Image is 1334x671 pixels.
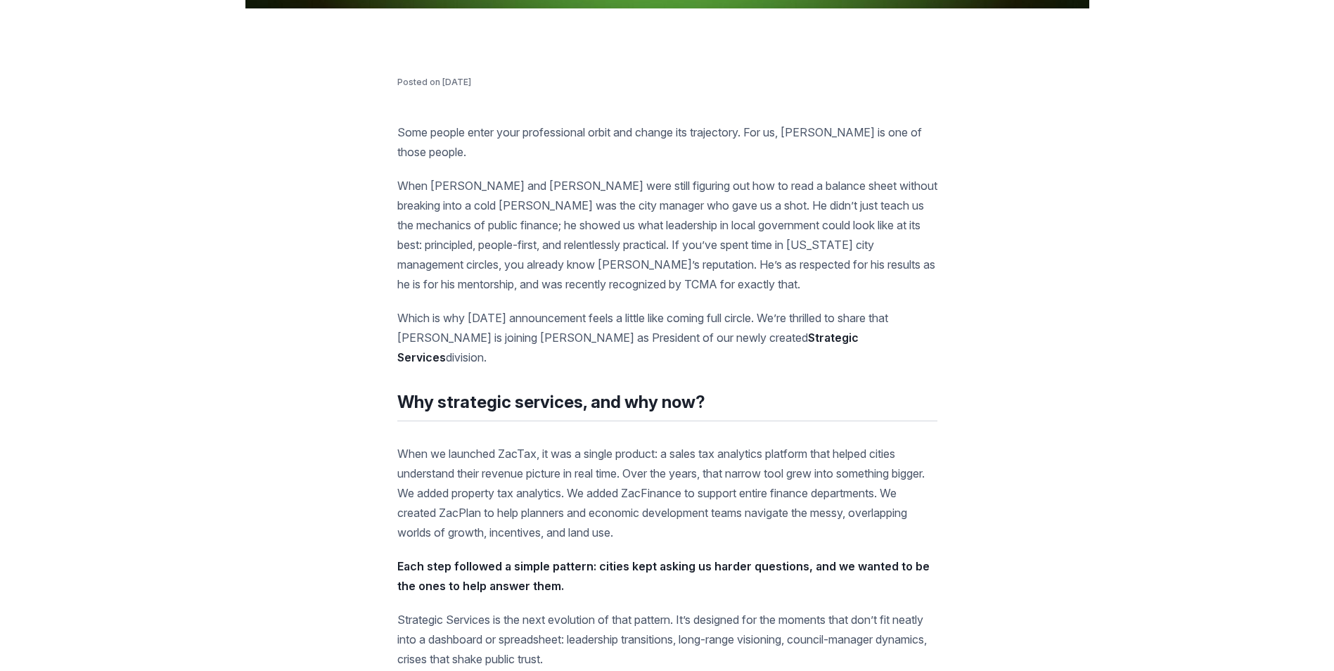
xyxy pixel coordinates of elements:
[397,559,930,593] strong: Each step followed a simple pattern: cities kept asking us harder questions, and we wanted to be ...
[397,76,937,89] div: Posted on [DATE]
[397,122,937,162] p: Some people enter your professional orbit and change its trajectory. For us, [PERSON_NAME] is one...
[397,308,937,367] p: Which is why [DATE] announcement feels a little like coming full circle. We’re thrilled to share ...
[397,610,937,669] p: Strategic Services is the next evolution of that pattern. It’s designed for the moments that don’...
[397,390,937,421] h2: Why strategic services, and why now?
[397,176,937,294] p: When [PERSON_NAME] and [PERSON_NAME] were still figuring out how to read a balance sheet without ...
[397,444,937,542] p: When we launched ZacTax, it was a single product: a sales tax analytics platform that helped citi...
